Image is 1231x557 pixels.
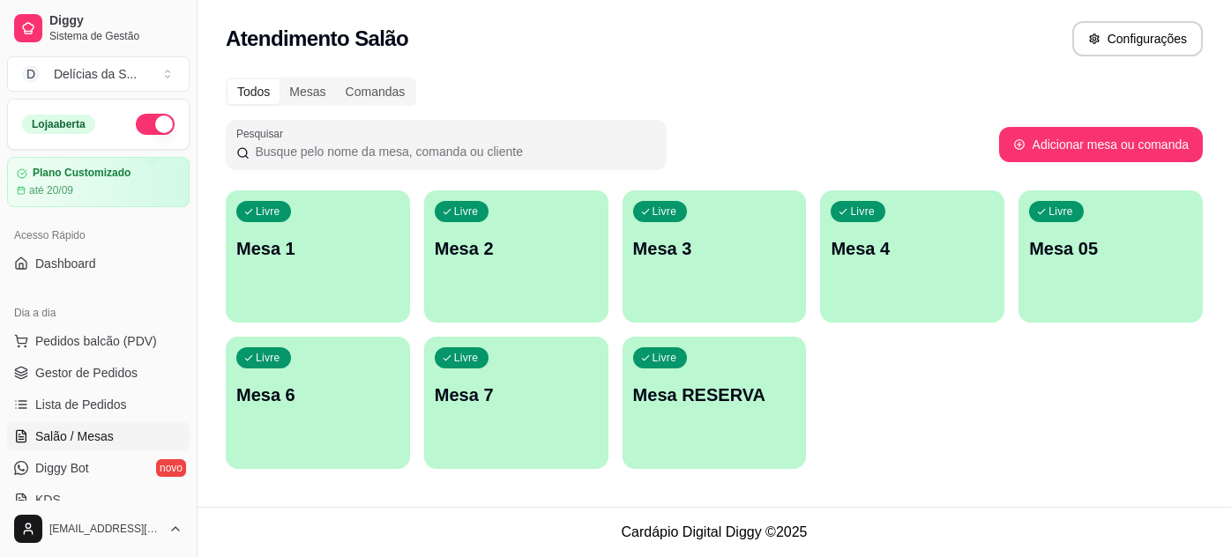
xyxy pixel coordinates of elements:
[7,486,190,514] a: KDS
[820,190,1004,323] button: LivreMesa 4
[35,427,114,445] span: Salão / Mesas
[35,364,138,382] span: Gestor de Pedidos
[7,327,190,355] button: Pedidos balcão (PDV)
[33,167,131,180] article: Plano Customizado
[7,7,190,49] a: DiggySistema de Gestão
[35,396,127,413] span: Lista de Pedidos
[236,126,289,141] label: Pesquisar
[250,143,656,160] input: Pesquisar
[256,204,280,219] p: Livre
[7,157,190,207] a: Plano Customizadoaté 20/09
[22,65,40,83] span: D
[999,127,1203,162] button: Adicionar mesa ou comanda
[633,382,796,407] p: Mesa RESERVA
[136,114,175,135] button: Alterar Status
[49,29,183,43] span: Sistema de Gestão
[454,204,479,219] p: Livre
[49,522,161,536] span: [EMAIL_ADDRESS][DOMAIN_NAME]
[7,249,190,278] a: Dashboard
[29,183,73,197] article: até 20/09
[7,221,190,249] div: Acesso Rápido
[7,390,190,419] a: Lista de Pedidos
[226,25,408,53] h2: Atendimento Salão
[424,337,608,469] button: LivreMesa 7
[623,190,807,323] button: LivreMesa 3
[454,351,479,365] p: Livre
[226,337,410,469] button: LivreMesa 6
[236,382,399,407] p: Mesa 6
[280,79,335,104] div: Mesas
[7,508,190,550] button: [EMAIL_ADDRESS][DOMAIN_NAME]
[424,190,608,323] button: LivreMesa 2
[256,351,280,365] p: Livre
[54,65,137,83] div: Delícias da S ...
[435,382,598,407] p: Mesa 7
[653,204,677,219] p: Livre
[236,236,399,261] p: Mesa 1
[198,507,1231,557] footer: Cardápio Digital Diggy © 2025
[653,351,677,365] p: Livre
[226,190,410,323] button: LivreMesa 1
[228,79,280,104] div: Todos
[35,459,89,477] span: Diggy Bot
[850,204,875,219] p: Livre
[7,359,190,387] a: Gestor de Pedidos
[7,299,190,327] div: Dia a dia
[435,236,598,261] p: Mesa 2
[633,236,796,261] p: Mesa 3
[35,255,96,272] span: Dashboard
[336,79,415,104] div: Comandas
[7,56,190,92] button: Select a team
[7,422,190,450] a: Salão / Mesas
[1029,236,1192,261] p: Mesa 05
[1072,21,1203,56] button: Configurações
[35,332,157,350] span: Pedidos balcão (PDV)
[1048,204,1073,219] p: Livre
[49,13,183,29] span: Diggy
[7,454,190,482] a: Diggy Botnovo
[831,236,994,261] p: Mesa 4
[22,115,95,134] div: Loja aberta
[623,337,807,469] button: LivreMesa RESERVA
[1018,190,1203,323] button: LivreMesa 05
[35,491,61,509] span: KDS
